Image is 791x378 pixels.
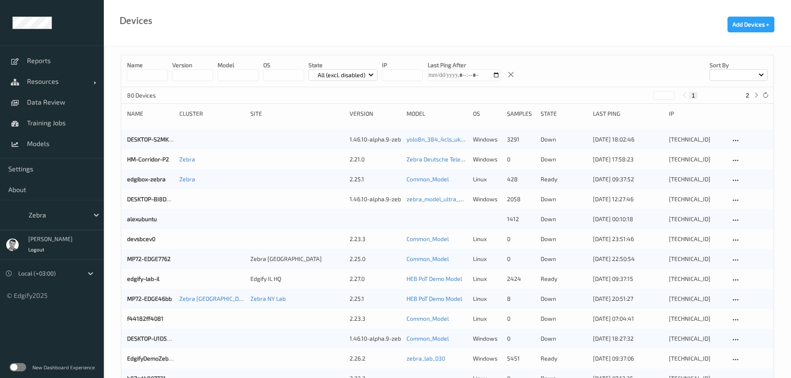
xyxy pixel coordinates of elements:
[473,275,501,283] p: linux
[593,295,663,303] div: [DATE] 20:51:27
[507,295,535,303] div: 8
[593,110,663,118] div: Last Ping
[407,136,480,143] a: yolo8n_384_4cls_uk_lab_v2
[541,334,587,343] p: down
[473,175,501,183] p: linux
[407,195,485,202] a: zebra_model_ultra_detector3
[541,195,587,203] p: down
[350,135,401,144] div: 1.46.10-alpha.9-zebra_cape_town
[407,156,580,163] a: Zebra Deutsche Telekom Demo [DATE] (v2) [DATE] 15:18 Auto Save
[541,155,587,163] p: down
[541,255,587,263] p: down
[350,275,401,283] div: 2.27.0
[593,255,663,263] div: [DATE] 22:50:54
[350,235,401,243] div: 2.23.3
[350,195,401,203] div: 1.46.10-alpha.9-zebra_cape_town
[315,71,368,79] p: All (excl. disabled)
[127,335,177,342] a: DESKTOP-U1D5Q6T
[541,175,587,183] p: ready
[669,235,725,243] div: [TECHNICAL_ID]
[507,215,535,223] div: 1412
[127,315,164,322] a: f44182ff4081
[710,61,768,69] p: Sort by
[250,295,286,302] a: Zebra NY Lab
[407,335,449,342] a: Common_Model
[727,17,774,32] button: Add Devices +
[593,195,663,203] div: [DATE] 12:27:46
[669,155,725,163] div: [TECHNICAL_ID]
[127,176,166,183] a: edgibox-zebra
[350,334,401,343] div: 1.46.10-alpha.9-zebra_cape_town
[743,92,752,99] button: 2
[541,354,587,363] p: ready
[127,195,176,202] a: DESKTOP-BI8D2E0
[669,295,725,303] div: [TECHNICAL_ID]
[473,110,501,118] div: OS
[350,255,401,263] div: 2.25.0
[407,110,467,118] div: Model
[407,235,449,242] a: Common_Model
[507,175,535,183] div: 428
[179,295,251,302] a: Zebra [GEOGRAPHIC_DATA]
[250,275,343,283] div: Edgify IL HQ
[407,255,449,262] a: Common_Model
[250,255,343,263] div: Zebra [GEOGRAPHIC_DATA]
[179,176,195,183] a: Zebra
[507,110,535,118] div: Samples
[507,195,535,203] div: 2058
[127,91,189,100] p: 80 Devices
[669,315,725,323] div: [TECHNICAL_ID]
[541,275,587,283] p: ready
[218,61,258,69] p: model
[127,355,184,362] a: EdgifyDemoZebraZEC
[127,110,174,118] div: Name
[541,215,587,223] p: down
[127,156,169,163] a: HM-Corridor-P2
[127,275,159,282] a: edgify-lab-il
[473,295,501,303] p: linux
[263,61,304,69] p: OS
[350,110,401,118] div: version
[507,255,535,263] div: 0
[127,61,168,69] p: Name
[407,355,445,362] a: zebra_lab_030
[350,175,401,183] div: 2.25.1
[428,61,500,69] p: Last Ping After
[507,315,535,323] div: 0
[507,155,535,163] div: 0
[127,215,157,222] a: alexubuntu
[593,235,663,243] div: [DATE] 23:51:46
[473,235,501,243] p: linux
[179,156,195,163] a: Zebra
[507,275,535,283] div: 2424
[473,195,501,203] p: windows
[689,92,698,99] button: 1
[350,295,401,303] div: 2.25.1
[250,110,343,118] div: Site
[309,61,378,69] p: State
[541,295,587,303] p: down
[179,110,245,118] div: Cluster
[407,295,462,302] a: HEB PoT Demo Model
[507,235,535,243] div: 0
[669,354,725,363] div: [TECHNICAL_ID]
[541,135,587,144] p: down
[507,334,535,343] div: 0
[350,315,401,323] div: 2.23.3
[127,295,172,302] a: MP72-EDGE46bb
[350,155,401,163] div: 2.21.0
[407,315,449,322] a: Common_Model
[593,354,663,363] div: [DATE] 09:37:06
[127,136,179,143] a: DESKTOP-S2MKSFO
[669,275,725,283] div: [TECHNICAL_ID]
[593,275,663,283] div: [DATE] 09:37:15
[127,235,155,242] a: devsbcev0
[593,175,663,183] div: [DATE] 09:37:52
[407,275,462,282] a: HEB PoT Demo Model
[669,135,725,144] div: [TECHNICAL_ID]
[669,215,725,223] div: [TECHNICAL_ID]
[473,155,501,163] p: windows
[541,235,587,243] p: down
[382,61,423,69] p: IP
[669,110,725,118] div: ip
